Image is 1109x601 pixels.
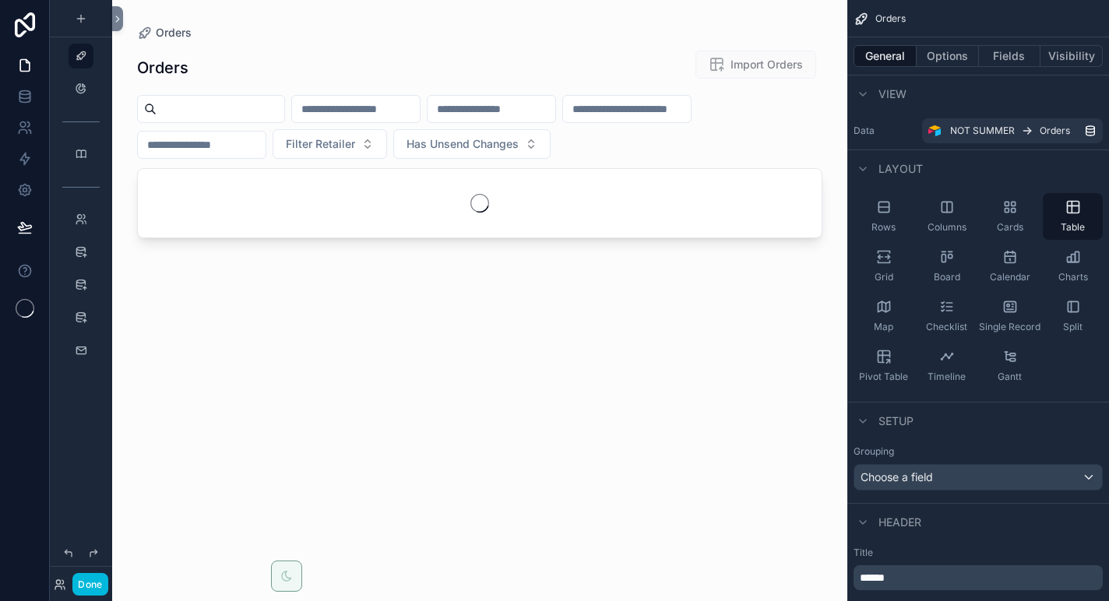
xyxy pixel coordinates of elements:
button: Options [917,45,979,67]
button: Table [1043,193,1103,240]
button: Done [72,573,107,596]
a: NOT SUMMEROrders [922,118,1103,143]
button: Columns [917,193,977,240]
span: Board [934,271,960,283]
button: Map [854,293,914,339]
span: Grid [875,271,893,283]
button: Timeline [917,343,977,389]
span: Map [874,321,893,333]
span: Orders [875,12,906,25]
span: Table [1061,221,1085,234]
span: Charts [1058,271,1088,283]
button: Rows [854,193,914,240]
button: Board [917,243,977,290]
span: Header [878,515,921,530]
span: Timeline [928,371,966,383]
button: General [854,45,917,67]
span: Rows [871,221,896,234]
span: Columns [928,221,966,234]
label: Data [854,125,916,137]
span: Calendar [990,271,1030,283]
button: Calendar [980,243,1040,290]
button: Pivot Table [854,343,914,389]
button: Cards [980,193,1040,240]
span: Setup [878,413,914,429]
div: scrollable content [854,565,1103,590]
button: Visibility [1040,45,1103,67]
span: NOT SUMMER [950,125,1015,137]
span: Pivot Table [859,371,908,383]
span: Split [1063,321,1083,333]
button: Checklist [917,293,977,339]
span: Choose a field [861,470,933,483]
img: Airtable Logo [928,125,941,137]
label: Title [854,547,1103,559]
button: Grid [854,243,914,290]
button: Single Record [980,293,1040,339]
span: Gantt [998,371,1022,383]
span: Checklist [926,321,967,333]
span: View [878,86,907,102]
span: Orders [1040,125,1070,137]
label: Grouping [854,445,894,458]
span: Cards [997,221,1023,234]
button: Fields [979,45,1041,67]
span: Layout [878,161,923,177]
button: Choose a field [854,464,1103,490]
button: Split [1043,293,1103,339]
button: Charts [1043,243,1103,290]
button: Gantt [980,343,1040,389]
span: Single Record [979,321,1040,333]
